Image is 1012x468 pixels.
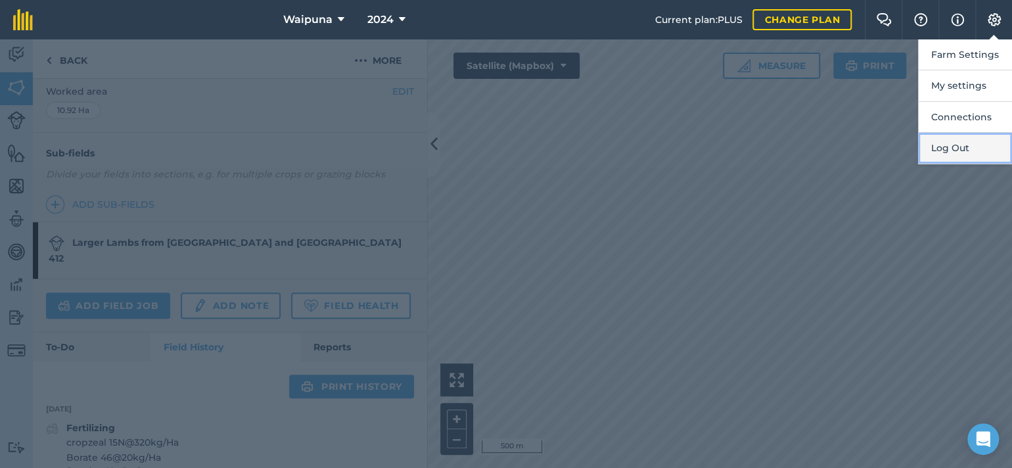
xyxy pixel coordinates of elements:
[967,423,999,455] div: Open Intercom Messenger
[876,13,892,26] img: Two speech bubbles overlapping with the left bubble in the forefront
[367,12,394,28] span: 2024
[655,12,742,27] span: Current plan : PLUS
[918,70,1012,101] button: My settings
[918,39,1012,70] button: Farm Settings
[918,133,1012,164] button: Log Out
[13,9,33,30] img: fieldmargin Logo
[752,9,852,30] a: Change plan
[918,102,1012,133] button: Connections
[986,13,1002,26] img: A cog icon
[951,12,964,28] img: svg+xml;base64,PHN2ZyB4bWxucz0iaHR0cDovL3d3dy53My5vcmcvMjAwMC9zdmciIHdpZHRoPSIxNyIgaGVpZ2h0PSIxNy...
[913,13,929,26] img: A question mark icon
[283,12,333,28] span: Waipuna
